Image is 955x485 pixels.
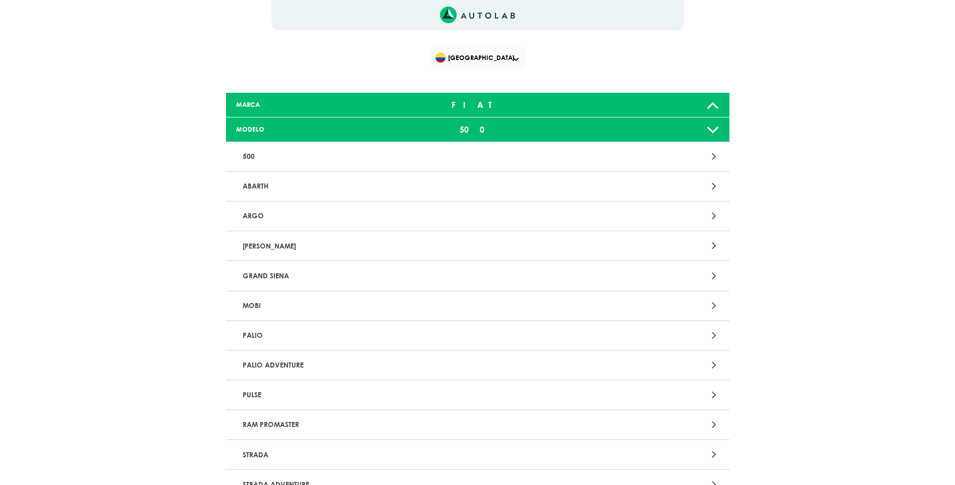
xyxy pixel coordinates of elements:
img: Flag of COLOMBIA [435,52,446,63]
p: 500 [239,147,552,166]
div: MODELO [229,125,395,134]
p: ABARTH [239,177,552,196]
a: MODELO 500 [226,117,729,142]
p: ARGO [239,207,552,225]
span: [GEOGRAPHIC_DATA] [435,50,522,65]
p: [PERSON_NAME] [239,236,552,255]
p: PALIO ADVENTURE [239,356,552,375]
p: RAM PROMASTER [239,415,552,434]
div: 500 [395,119,561,140]
div: Flag of COLOMBIA[GEOGRAPHIC_DATA] [429,46,526,69]
div: FIAT [395,95,561,115]
p: PALIO [239,326,552,345]
p: PULSE [239,386,552,404]
p: GRAND SIENA [239,266,552,285]
p: STRADA [239,445,552,464]
p: MOBI [239,296,552,315]
a: MARCA FIAT [226,93,729,117]
a: Link al sitio de autolab [440,10,515,19]
div: MARCA [229,100,395,109]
